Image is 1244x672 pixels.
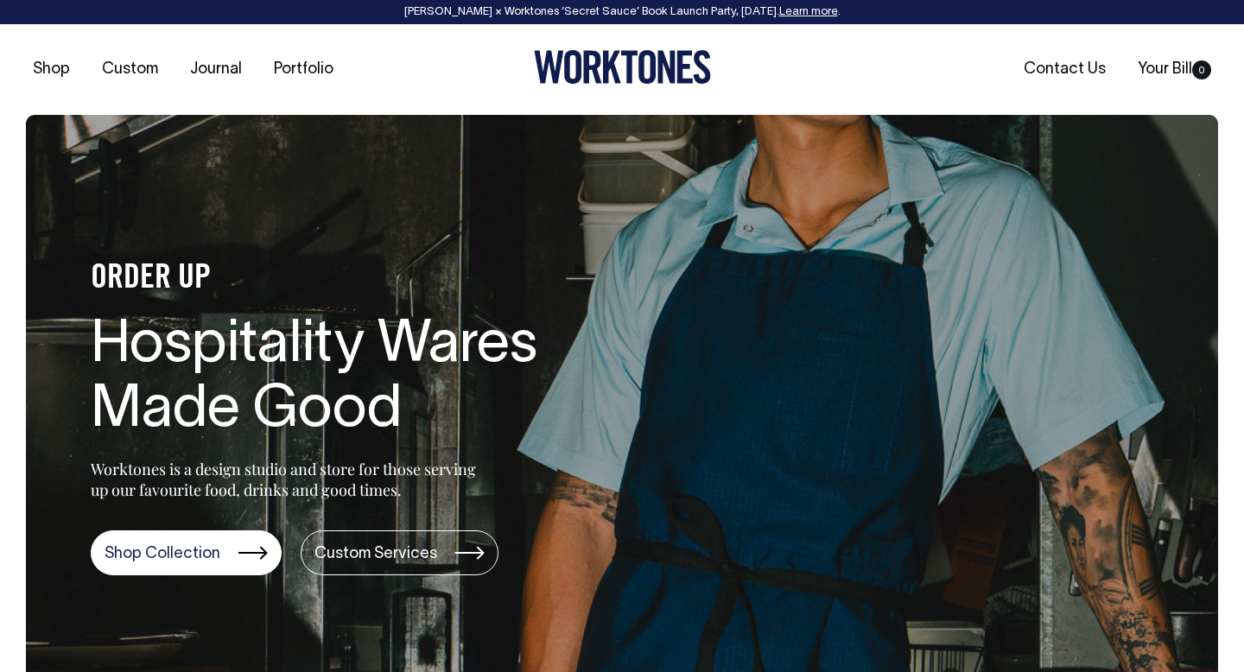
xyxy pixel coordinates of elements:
[95,55,165,84] a: Custom
[1192,60,1211,79] span: 0
[91,459,484,500] p: Worktones is a design studio and store for those serving up our favourite food, drinks and good t...
[1017,55,1113,84] a: Contact Us
[779,7,838,17] a: Learn more
[91,314,644,444] h1: Hospitality Wares Made Good
[91,261,644,297] h4: ORDER UP
[17,6,1227,18] div: [PERSON_NAME] × Worktones ‘Secret Sauce’ Book Launch Party, [DATE]. .
[267,55,340,84] a: Portfolio
[183,55,249,84] a: Journal
[1131,55,1218,84] a: Your Bill0
[91,530,282,575] a: Shop Collection
[26,55,77,84] a: Shop
[301,530,498,575] a: Custom Services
